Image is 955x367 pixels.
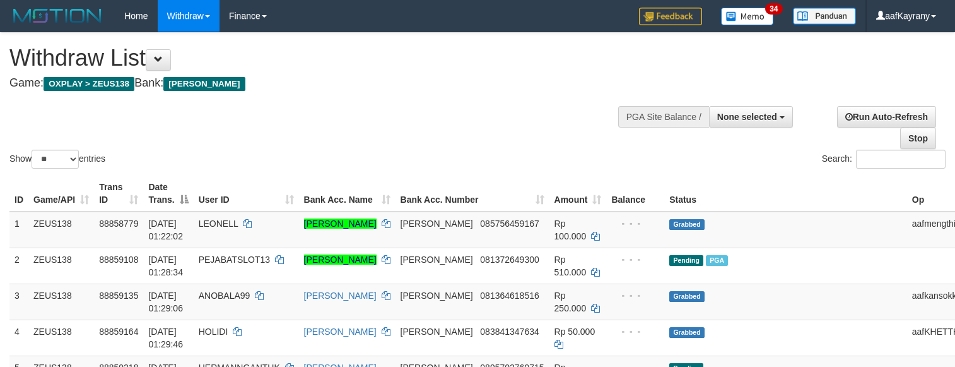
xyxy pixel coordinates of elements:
[611,325,659,338] div: - - -
[480,255,539,265] span: Copy 081372649300 to clipboard
[148,327,183,349] span: [DATE] 01:29:46
[401,255,473,265] span: [PERSON_NAME]
[900,128,936,149] a: Stop
[28,176,94,212] th: Game/API: activate to sort column ascending
[199,327,228,337] span: HOLIDI
[669,255,703,266] span: Pending
[9,150,105,169] label: Show entries
[480,327,539,337] span: Copy 083841347634 to clipboard
[304,255,377,265] a: [PERSON_NAME]
[480,219,539,229] span: Copy 085756459167 to clipboard
[94,176,143,212] th: Trans ID: activate to sort column ascending
[44,77,134,91] span: OXPLAY > ZEUS138
[32,150,79,169] select: Showentries
[99,291,138,301] span: 88859135
[611,217,659,230] div: - - -
[148,291,183,313] span: [DATE] 01:29:06
[554,327,595,337] span: Rp 50.000
[28,284,94,320] td: ZEUS138
[669,327,705,338] span: Grabbed
[664,176,907,212] th: Status
[401,219,473,229] span: [PERSON_NAME]
[9,77,624,90] h4: Game: Bank:
[199,255,270,265] span: PEJABATSLOT13
[143,176,193,212] th: Date Trans.: activate to sort column descending
[9,6,105,25] img: MOTION_logo.png
[194,176,299,212] th: User ID: activate to sort column ascending
[199,291,250,301] span: ANOBALA99
[611,253,659,266] div: - - -
[837,106,936,128] a: Run Auto-Refresh
[28,248,94,284] td: ZEUS138
[606,176,664,212] th: Balance
[669,291,705,302] span: Grabbed
[9,212,28,248] td: 1
[9,176,28,212] th: ID
[9,320,28,356] td: 4
[717,112,777,122] span: None selected
[822,150,946,169] label: Search:
[549,176,607,212] th: Amount: activate to sort column ascending
[28,320,94,356] td: ZEUS138
[709,106,793,128] button: None selected
[554,219,587,241] span: Rp 100.000
[639,8,702,25] img: Feedback.jpg
[9,45,624,71] h1: Withdraw List
[793,8,856,25] img: panduan.png
[721,8,774,25] img: Button%20Memo.svg
[28,212,94,248] td: ZEUS138
[304,291,377,301] a: [PERSON_NAME]
[706,255,728,266] span: Marked by aafkaynarin
[395,176,549,212] th: Bank Acc. Number: activate to sort column ascending
[554,255,587,277] span: Rp 510.000
[9,284,28,320] td: 3
[304,219,377,229] a: [PERSON_NAME]
[554,291,587,313] span: Rp 250.000
[199,219,238,229] span: LEONELL
[480,291,539,301] span: Copy 081364618516 to clipboard
[148,219,183,241] span: [DATE] 01:22:02
[765,3,782,15] span: 34
[163,77,245,91] span: [PERSON_NAME]
[99,255,138,265] span: 88859108
[669,219,705,230] span: Grabbed
[401,327,473,337] span: [PERSON_NAME]
[99,219,138,229] span: 88858779
[99,327,138,337] span: 88859164
[618,106,709,128] div: PGA Site Balance /
[611,289,659,302] div: - - -
[299,176,395,212] th: Bank Acc. Name: activate to sort column ascending
[401,291,473,301] span: [PERSON_NAME]
[9,248,28,284] td: 2
[856,150,946,169] input: Search:
[304,327,377,337] a: [PERSON_NAME]
[148,255,183,277] span: [DATE] 01:28:34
